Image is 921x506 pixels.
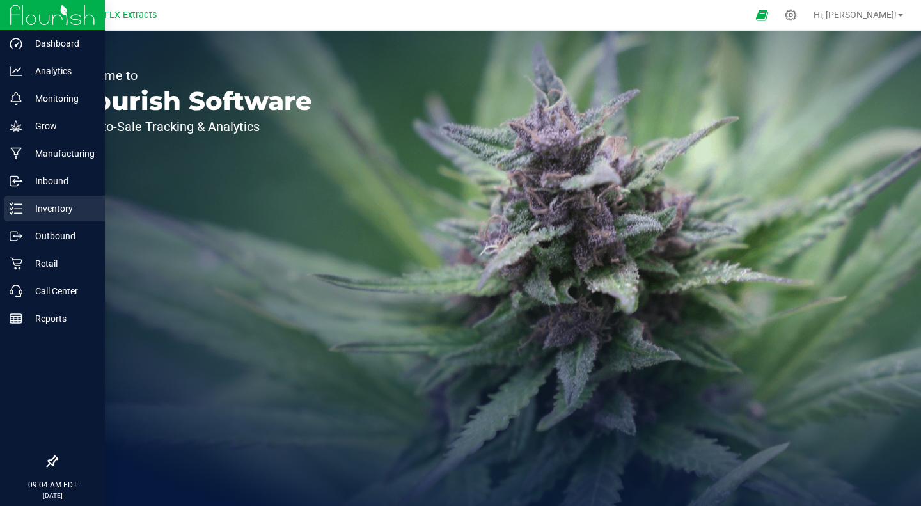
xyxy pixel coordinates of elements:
p: Inventory [22,201,99,216]
inline-svg: Analytics [10,65,22,77]
inline-svg: Outbound [10,230,22,242]
div: Manage settings [783,9,799,21]
span: Open Ecommerce Menu [748,3,776,28]
span: Hi, [PERSON_NAME]! [814,10,897,20]
p: Flourish Software [69,88,312,114]
p: Retail [22,256,99,271]
p: Analytics [22,63,99,79]
inline-svg: Grow [10,120,22,132]
inline-svg: Dashboard [10,37,22,50]
p: Grow [22,118,99,134]
p: Outbound [22,228,99,244]
inline-svg: Inbound [10,175,22,187]
p: Manufacturing [22,146,99,161]
p: [DATE] [6,491,99,500]
p: Welcome to [69,69,312,82]
inline-svg: Manufacturing [10,147,22,160]
p: Call Center [22,283,99,299]
inline-svg: Inventory [10,202,22,215]
span: FLX Extracts [104,10,157,20]
inline-svg: Call Center [10,285,22,297]
p: Dashboard [22,36,99,51]
inline-svg: Reports [10,312,22,325]
p: Seed-to-Sale Tracking & Analytics [69,120,312,133]
p: Monitoring [22,91,99,106]
p: 09:04 AM EDT [6,479,99,491]
p: Reports [22,311,99,326]
p: Inbound [22,173,99,189]
inline-svg: Retail [10,257,22,270]
inline-svg: Monitoring [10,92,22,105]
